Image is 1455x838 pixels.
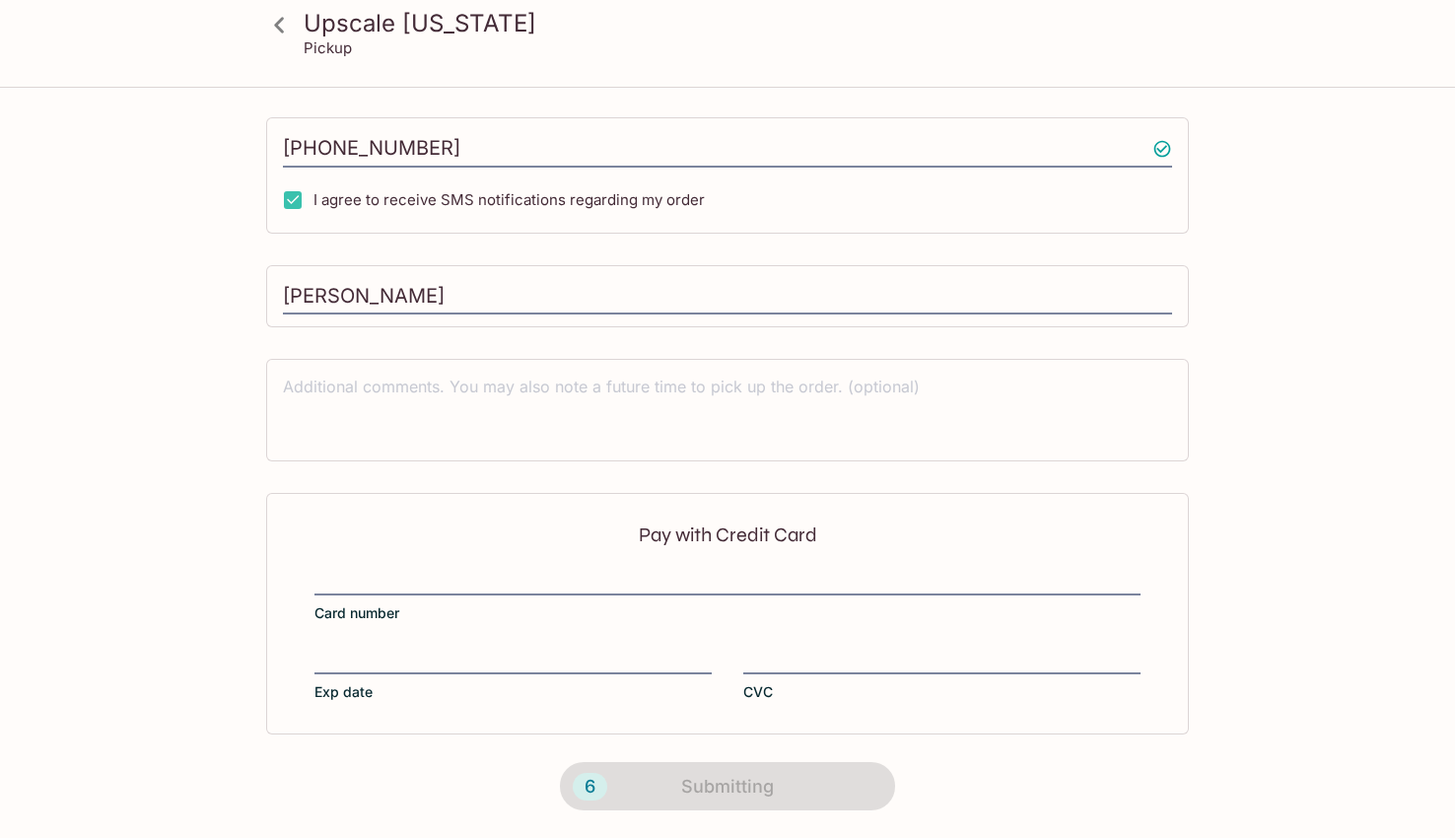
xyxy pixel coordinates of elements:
span: I agree to receive SMS notifications regarding my order [313,190,705,209]
iframe: Secure CVC input frame [743,649,1141,670]
span: Card number [314,603,399,623]
iframe: Secure expiration date input frame [314,649,712,670]
iframe: Secure card number input frame [314,570,1141,592]
p: Pickup [304,38,352,57]
p: Pay with Credit Card [314,525,1141,544]
span: CVC [743,682,773,702]
input: Enter phone number [283,130,1172,168]
span: Exp date [314,682,373,702]
h3: Upscale [US_STATE] [304,8,1185,38]
input: Enter first and last name [283,278,1172,315]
